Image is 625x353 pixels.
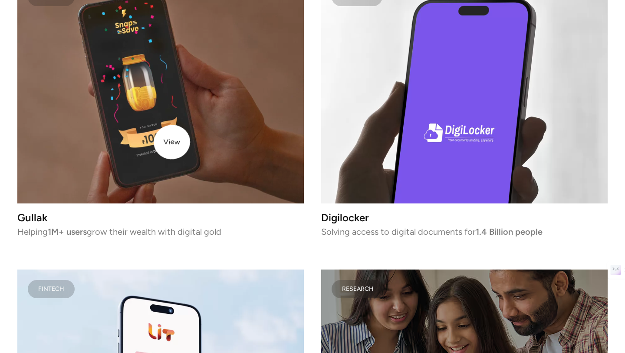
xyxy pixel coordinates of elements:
[476,226,543,237] strong: 1.4 Billion people
[17,228,304,234] p: Helping grow their wealth with digital gold
[17,214,304,221] h3: Gullak
[321,214,608,223] h3: Digilocker
[48,226,87,237] strong: 1M+ users
[342,287,374,291] div: Research
[38,287,64,291] div: Fintech
[321,228,608,234] p: Solving access to digital documents for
